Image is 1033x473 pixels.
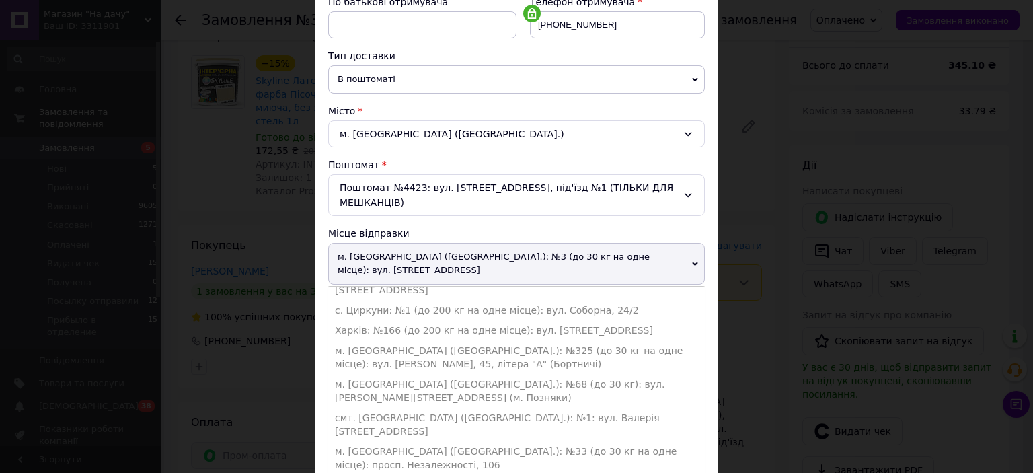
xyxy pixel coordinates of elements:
[328,50,395,61] span: Тип доставки
[328,158,705,172] div: Поштомат
[328,65,705,94] span: В поштоматі
[328,228,410,239] span: Місце відправки
[328,243,705,285] span: м. [GEOGRAPHIC_DATA] ([GEOGRAPHIC_DATA].): №3 (до 30 кг на одне місце): вул. [STREET_ADDRESS]
[328,120,705,147] div: м. [GEOGRAPHIC_DATA] ([GEOGRAPHIC_DATA].)
[328,174,705,216] div: Поштомат №4423: вул. [STREET_ADDRESS], під'їзд №1 (ТІЛЬКИ ДЛЯ МЕШКАНЦІВ)
[328,408,705,441] li: смт. [GEOGRAPHIC_DATA] ([GEOGRAPHIC_DATA].): №1: вул. Валерія [STREET_ADDRESS]
[328,374,705,408] li: м. [GEOGRAPHIC_DATA] ([GEOGRAPHIC_DATA].): №68 (до 30 кг): вул. [PERSON_NAME][STREET_ADDRESS] (м....
[530,11,705,38] input: +380
[328,340,705,374] li: м. [GEOGRAPHIC_DATA] ([GEOGRAPHIC_DATA].): №325 (до 30 кг на одне місце): вул. [PERSON_NAME], 45,...
[328,104,705,118] div: Місто
[328,320,705,340] li: Харків: №166 (до 200 кг на одне місце): вул. [STREET_ADDRESS]
[328,300,705,320] li: с. Циркуни: №1 (до 200 кг на одне місце): вул. Соборна, 24/2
